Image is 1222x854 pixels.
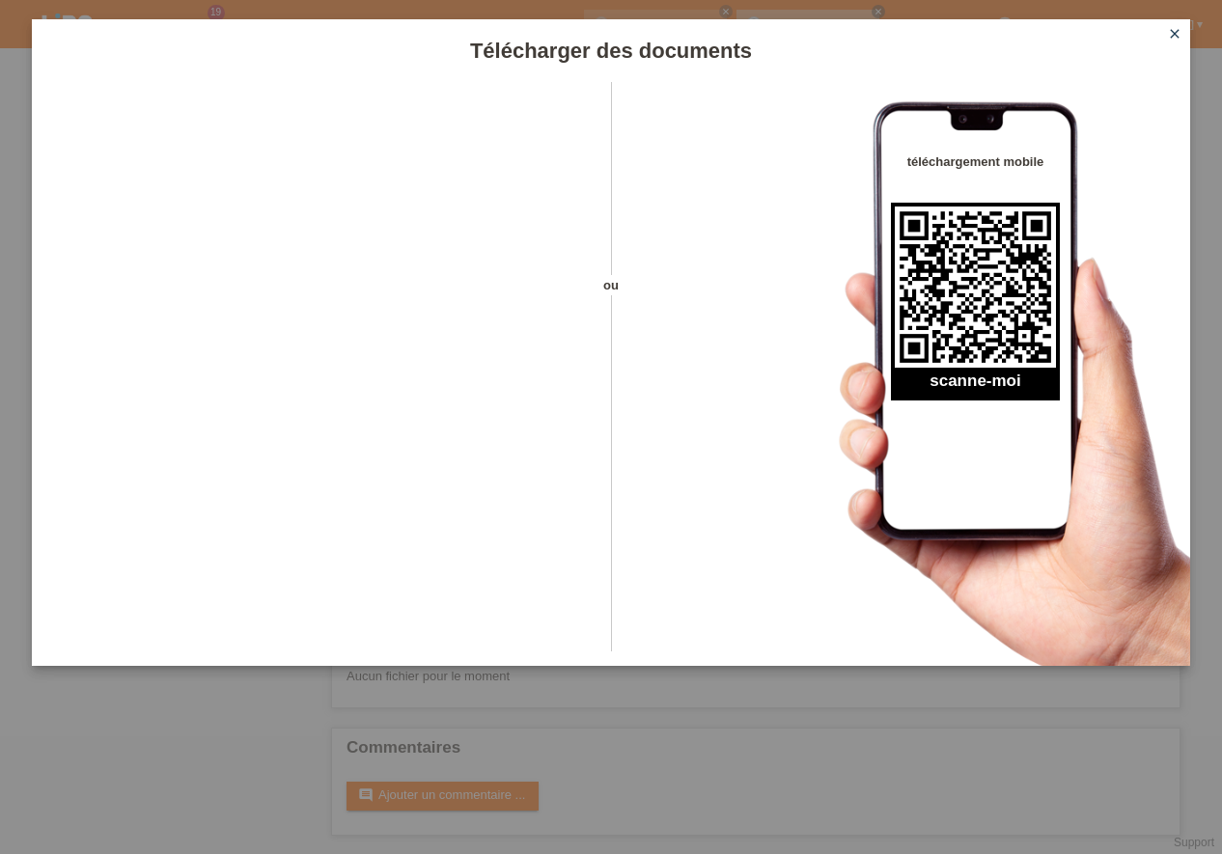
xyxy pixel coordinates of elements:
iframe: Upload [61,130,577,613]
h2: scanne-moi [891,372,1060,400]
span: ou [577,275,645,295]
i: close [1167,26,1182,41]
h4: téléchargement mobile [891,154,1060,169]
a: close [1162,24,1187,46]
h1: Télécharger des documents [32,39,1190,63]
